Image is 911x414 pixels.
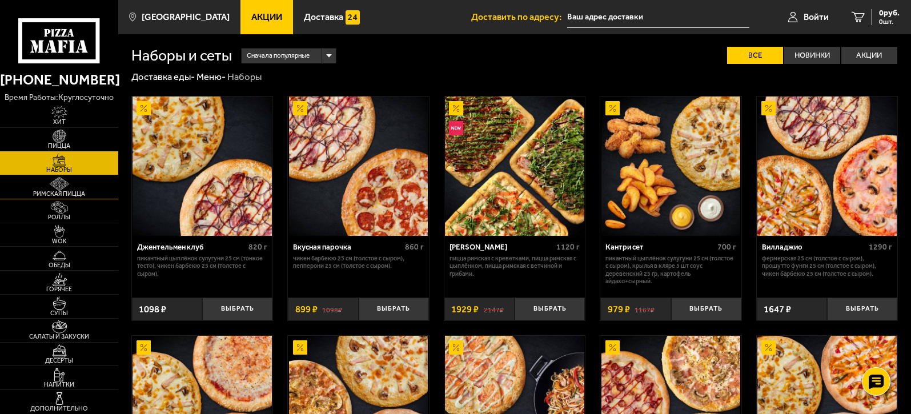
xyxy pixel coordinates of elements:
[605,101,620,115] img: Акционный
[449,101,463,115] img: Акционный
[515,298,585,321] button: Выбрать
[879,18,900,25] span: 0 шт.
[605,243,714,252] div: Кантри сет
[601,97,740,235] img: Кантри сет
[761,340,776,355] img: Акционный
[761,101,776,115] img: Акционный
[251,13,282,22] span: Акции
[827,298,897,321] button: Выбрать
[445,97,584,235] img: Мама Миа
[137,255,267,278] p: Пикантный цыплёнок сулугуни 25 см (тонкое тесто), Чикен Барбекю 25 см (толстое с сыром).
[142,13,230,22] span: [GEOGRAPHIC_DATA]
[137,340,151,355] img: Акционный
[139,304,166,314] span: 1098 ₽
[449,121,463,135] img: Новинка
[132,97,273,235] a: АкционныйДжентельмен клуб
[605,340,620,355] img: Акционный
[600,97,741,235] a: АкционныйКантри сет
[757,97,898,235] a: АкционныйВилладжио
[196,71,226,82] a: Меню-
[727,47,783,63] label: Все
[131,71,195,82] a: Доставка еды-
[293,101,307,115] img: Акционный
[764,304,791,314] span: 1647 ₽
[131,48,232,63] h1: Наборы и сеты
[359,298,429,321] button: Выбрать
[635,304,655,314] s: 1167 ₽
[762,243,866,252] div: Вилладжио
[608,304,630,314] span: 979 ₽
[405,242,424,252] span: 860 г
[879,9,900,17] span: 0 руб.
[784,47,840,63] label: Новинки
[293,340,307,355] img: Акционный
[137,101,151,115] img: Акционный
[567,7,749,28] input: Ваш адрес доставки
[293,255,423,270] p: Чикен Барбекю 25 см (толстое с сыром), Пепперони 25 см (толстое с сыром).
[556,242,580,252] span: 1120 г
[671,298,741,321] button: Выбрать
[605,255,736,285] p: Пикантный цыплёнок сулугуни 25 см (толстое с сыром), крылья в кляре 5 шт соус деревенский 25 гр, ...
[304,13,343,22] span: Доставка
[444,97,585,235] a: АкционныйНовинкаМама Миа
[202,298,272,321] button: Выбрать
[450,243,553,252] div: [PERSON_NAME]
[295,304,318,314] span: 899 ₽
[450,255,580,278] p: Пицца Римская с креветками, Пицца Римская с цыплёнком, Пицца Римская с ветчиной и грибами.
[346,10,360,25] img: 15daf4d41897b9f0e9f617042186c801.svg
[869,242,892,252] span: 1290 г
[289,97,428,235] img: Вкусная парочка
[293,243,402,252] div: Вкусная парочка
[322,304,342,314] s: 1098 ₽
[247,47,310,65] span: Сначала популярные
[841,47,897,63] label: Акции
[484,304,504,314] s: 2147 ₽
[717,242,736,252] span: 700 г
[288,97,429,235] a: АкционныйВкусная парочка
[757,97,896,235] img: Вилладжио
[762,255,892,278] p: Фермерская 25 см (толстое с сыром), Прошутто Фунги 25 см (толстое с сыром), Чикен Барбекю 25 см (...
[227,71,262,83] div: Наборы
[471,13,567,22] span: Доставить по адресу:
[449,340,463,355] img: Акционный
[451,304,479,314] span: 1929 ₽
[137,243,246,252] div: Джентельмен клуб
[133,97,271,235] img: Джентельмен клуб
[248,242,267,252] span: 820 г
[804,13,829,22] span: Войти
